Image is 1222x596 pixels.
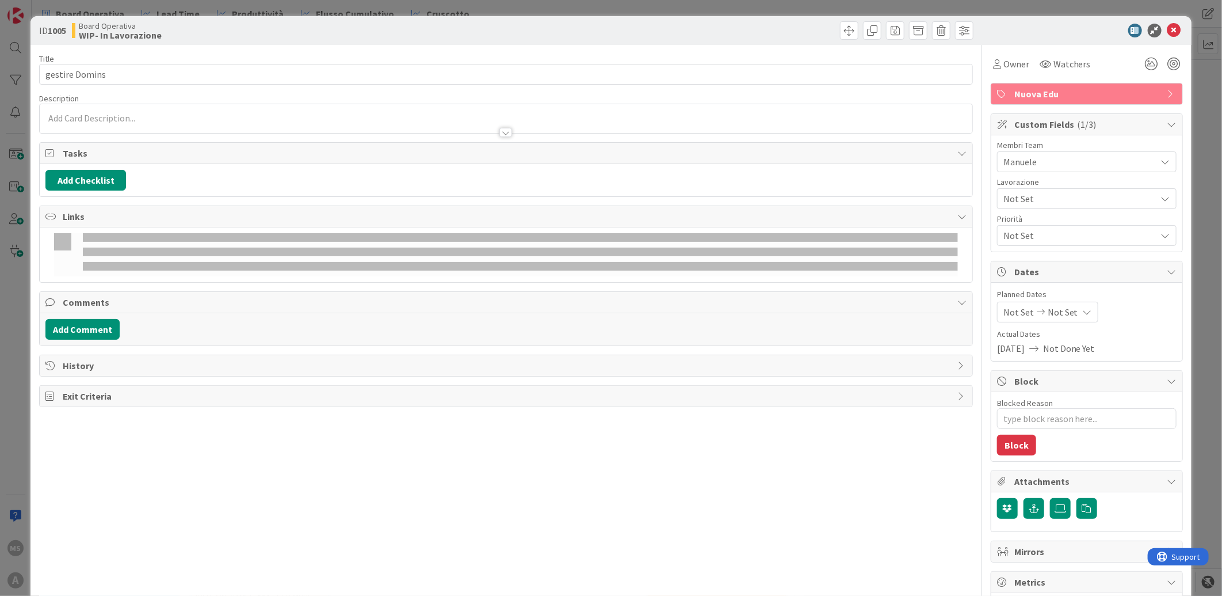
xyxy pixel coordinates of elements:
[997,328,1177,340] span: Actual Dates
[63,359,952,373] span: History
[45,170,126,191] button: Add Checklist
[997,141,1177,149] div: Membri Team
[39,24,66,37] span: ID
[1014,374,1162,388] span: Block
[1003,229,1156,242] span: Not Set
[997,178,1177,186] div: Lavorazione
[39,54,54,64] label: Title
[1043,341,1095,355] span: Not Done Yet
[1003,57,1029,71] span: Owner
[1014,575,1162,589] span: Metrics
[39,64,973,85] input: type card name here...
[1003,155,1156,169] span: Manuele
[1003,191,1151,207] span: Not Set
[997,398,1053,408] label: Blocked Reason
[1014,117,1162,131] span: Custom Fields
[1014,265,1162,279] span: Dates
[1003,305,1034,319] span: Not Set
[63,146,952,160] span: Tasks
[79,31,162,40] b: WIP- In Lavorazione
[1048,305,1078,319] span: Not Set
[48,25,66,36] b: 1005
[997,435,1036,455] button: Block
[997,288,1177,301] span: Planned Dates
[45,319,120,340] button: Add Comment
[1014,474,1162,488] span: Attachments
[63,389,952,403] span: Exit Criteria
[79,21,162,31] span: Board Operativa
[1078,119,1097,130] span: ( 1/3 )
[997,215,1177,223] div: Priorità
[1014,545,1162,559] span: Mirrors
[39,93,79,104] span: Description
[24,2,52,16] span: Support
[63,295,952,309] span: Comments
[1053,57,1091,71] span: Watchers
[63,210,952,223] span: Links
[997,341,1025,355] span: [DATE]
[1014,87,1162,101] span: Nuova Edu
